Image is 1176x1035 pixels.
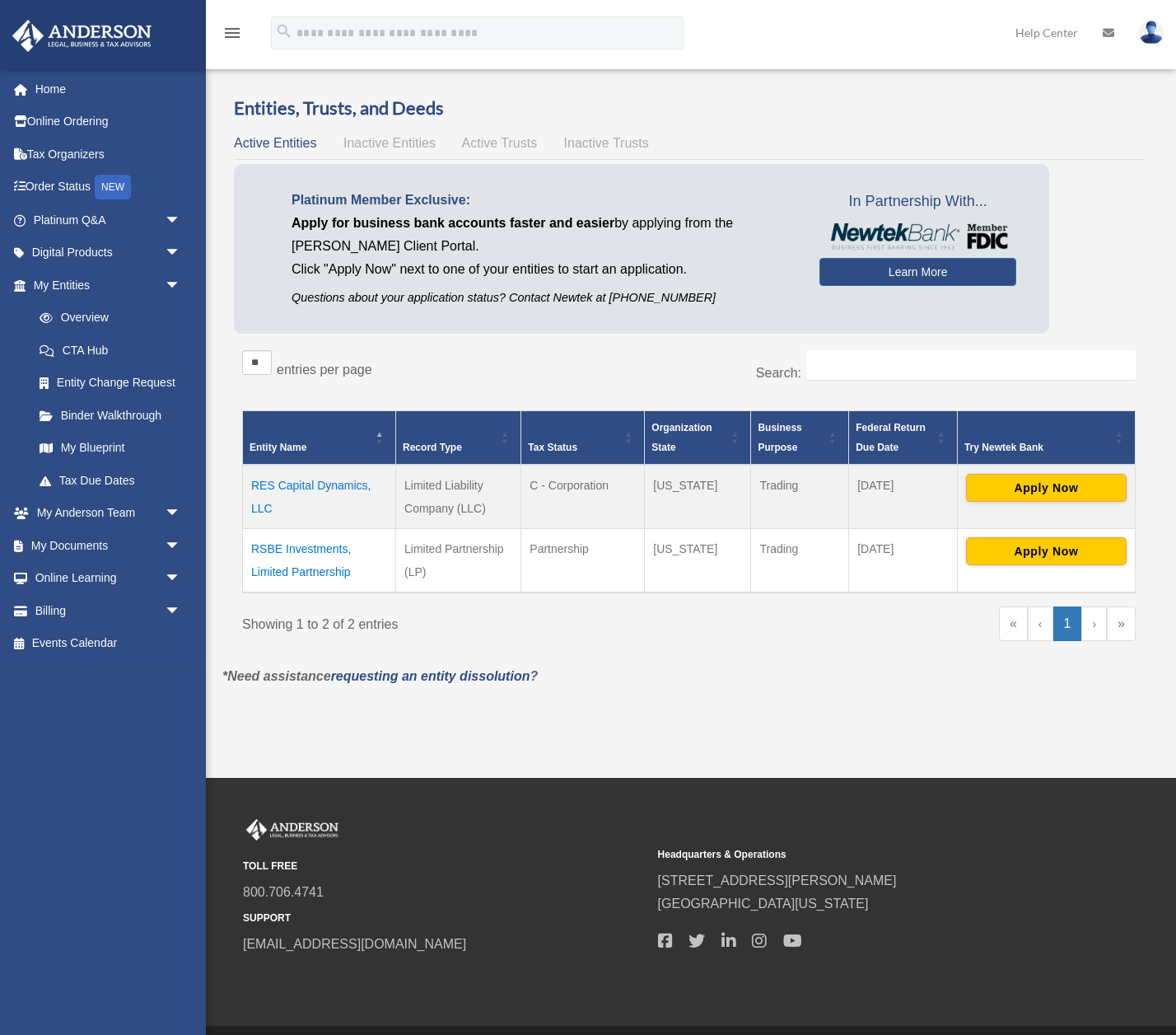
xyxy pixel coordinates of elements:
a: [GEOGRAPHIC_DATA][US_STATE] [658,897,869,911]
a: First [999,606,1028,641]
a: Platinum Q&Aarrow_drop_down [12,204,206,237]
button: Apply Now [966,537,1127,565]
td: [DATE] [849,529,958,593]
td: RSBE Investments, Limited Partnership [243,529,396,593]
th: Try Newtek Bank : Activate to sort [957,411,1135,466]
i: menu [222,23,242,43]
span: Federal Return Due Date [856,422,926,453]
th: Record Type: Activate to sort [396,411,521,466]
span: Business Purpose [758,422,801,453]
a: Last [1107,606,1136,641]
span: arrow_drop_down [165,237,198,270]
span: Organization State [651,422,712,453]
img: NewtekBankLogoSM.png [828,223,1008,250]
td: Limited Partnership (LP) [396,529,521,593]
a: Overview [23,302,189,335]
p: Questions about your application status? Contact Newtek at [PHONE_NUMBER] [292,288,795,308]
p: Platinum Member Exclusive: [292,189,795,212]
a: [STREET_ADDRESS][PERSON_NAME] [658,873,897,887]
th: Federal Return Due Date: Activate to sort [849,411,958,466]
a: Online Ordering [12,105,206,138]
th: Entity Name: Activate to invert sorting [243,411,396,466]
a: My Entitiesarrow_drop_down [12,269,198,302]
td: Trading [751,529,849,593]
span: In Partnership With... [819,189,1016,215]
a: Digital Productsarrow_drop_down [12,237,206,269]
span: Entity Name [250,442,306,453]
a: My Documentsarrow_drop_down [12,529,206,562]
span: Inactive Trusts [564,136,649,150]
small: Headquarters & Operations [658,846,1062,864]
th: Tax Status: Activate to sort [521,411,645,466]
div: NEW [95,175,131,199]
span: arrow_drop_down [165,594,198,628]
a: Online Learningarrow_drop_down [12,562,206,595]
small: SUPPORT [243,910,646,927]
div: Try Newtek Bank [964,438,1110,457]
span: arrow_drop_down [165,204,198,237]
span: Tax Status [528,442,577,453]
img: Anderson Advisors Platinum Portal [7,20,156,52]
span: Record Type [403,442,462,453]
td: [DATE] [849,465,958,529]
td: [US_STATE] [645,529,751,593]
a: Entity Change Request [23,367,198,400]
span: Active Trusts [462,136,538,150]
a: Order StatusNEW [12,171,206,204]
p: Click "Apply Now" next to one of your entities to start an application. [292,258,795,281]
div: Showing 1 to 2 of 2 entries [242,606,677,636]
th: Organization State: Activate to sort [645,411,751,466]
span: arrow_drop_down [165,497,198,531]
td: Limited Liability Company (LLC) [396,465,521,529]
td: [US_STATE] [645,465,751,529]
a: requesting an entity dissolution [331,669,530,683]
a: 800.706.4741 [243,885,324,899]
img: Anderson Advisors Platinum Portal [243,819,342,841]
span: arrow_drop_down [165,562,198,596]
a: 1 [1053,606,1082,641]
span: arrow_drop_down [165,269,198,302]
p: by applying from the [PERSON_NAME] Client Portal. [292,212,795,258]
a: Billingarrow_drop_down [12,594,206,627]
th: Business Purpose: Activate to sort [751,411,849,466]
a: My Blueprint [23,432,198,465]
em: *Need assistance ? [222,669,538,683]
a: menu [222,29,242,43]
a: Tax Due Dates [23,464,198,497]
small: TOLL FREE [243,858,646,875]
a: Learn More [819,258,1016,286]
a: Binder Walkthrough [23,399,198,432]
a: Home [12,73,206,105]
img: User Pic [1139,21,1164,44]
span: Active Entities [234,136,316,150]
span: arrow_drop_down [165,529,198,563]
a: Events Calendar [12,627,206,660]
td: C - Corporation [521,465,645,529]
i: search [275,22,293,40]
a: Tax Organizers [12,138,206,171]
td: Trading [751,465,849,529]
span: Apply for business bank accounts faster and easier [292,216,614,230]
a: My Anderson Teamarrow_drop_down [12,497,206,530]
td: Partnership [521,529,645,593]
label: Search: [756,366,801,380]
h3: Entities, Trusts, and Deeds [234,96,1144,121]
span: Inactive Entities [343,136,436,150]
a: CTA Hub [23,334,198,367]
a: Next [1081,606,1107,641]
a: [EMAIL_ADDRESS][DOMAIN_NAME] [243,937,466,951]
td: RES Capital Dynamics, LLC [243,465,396,529]
a: Previous [1028,606,1053,641]
button: Apply Now [966,474,1127,502]
label: entries per page [277,363,372,377]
